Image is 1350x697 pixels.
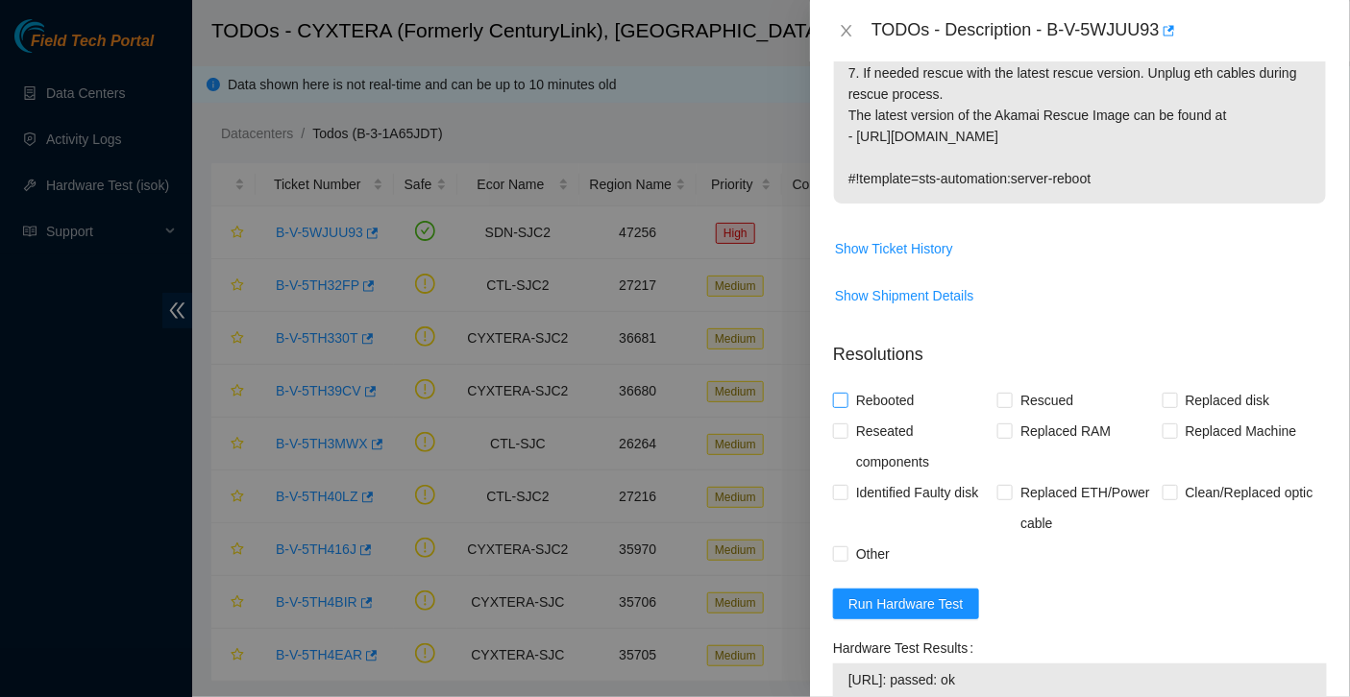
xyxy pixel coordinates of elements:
[848,593,964,614] span: Run Hardware Test
[848,477,987,508] span: Identified Faulty disk
[1178,477,1321,508] span: Clean/Replaced optic
[834,233,954,264] button: Show Ticket History
[1013,477,1162,539] span: Replaced ETH/Power cable
[848,416,997,477] span: Reseated components
[833,22,860,40] button: Close
[833,633,981,663] label: Hardware Test Results
[848,539,897,569] span: Other
[834,280,975,311] button: Show Shipment Details
[1178,385,1278,416] span: Replaced disk
[848,385,922,416] span: Rebooted
[833,589,979,619] button: Run Hardware Test
[1178,416,1305,446] span: Replaced Machine
[1013,385,1081,416] span: Rescued
[1013,416,1118,446] span: Replaced RAM
[839,23,854,38] span: close
[848,669,1312,690] span: [URL]: passed: ok
[835,285,974,306] span: Show Shipment Details
[833,326,1327,368] p: Resolutions
[871,15,1327,46] div: TODOs - Description - B-V-5WJUU93
[835,238,953,259] span: Show Ticket History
